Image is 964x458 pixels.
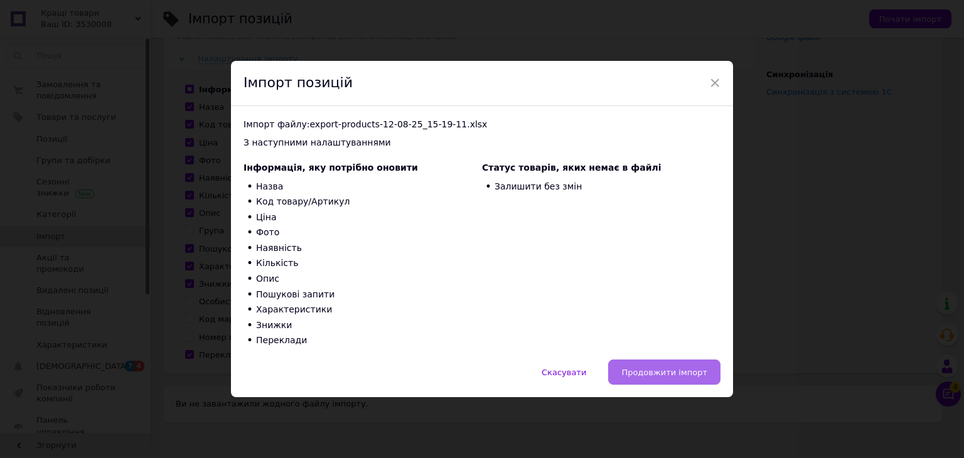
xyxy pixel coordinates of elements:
[244,194,482,210] li: Код товару/Артикул
[244,162,418,173] span: Інформація, яку потрібно оновити
[244,240,482,256] li: Наявність
[244,272,482,287] li: Опис
[244,333,482,349] li: Переклади
[482,162,661,173] span: Статус товарів, яких немає в файлі
[244,225,482,241] li: Фото
[244,119,720,131] div: Імпорт файлу: export-products-12-08-25_15-19-11.xlsx
[244,256,482,272] li: Кількість
[244,137,720,149] div: З наступними налаштуваннями
[244,210,482,225] li: Ціна
[608,359,720,385] button: Продовжити імпорт
[244,317,482,333] li: Знижки
[244,179,482,194] li: Назва
[621,368,707,377] span: Продовжити імпорт
[244,287,482,302] li: Пошукові запити
[482,179,720,194] li: Залишити без змін
[709,72,720,93] span: ×
[542,368,586,377] span: Скасувати
[231,61,733,106] div: Імпорт позицій
[528,359,599,385] button: Скасувати
[244,302,482,318] li: Характеристики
